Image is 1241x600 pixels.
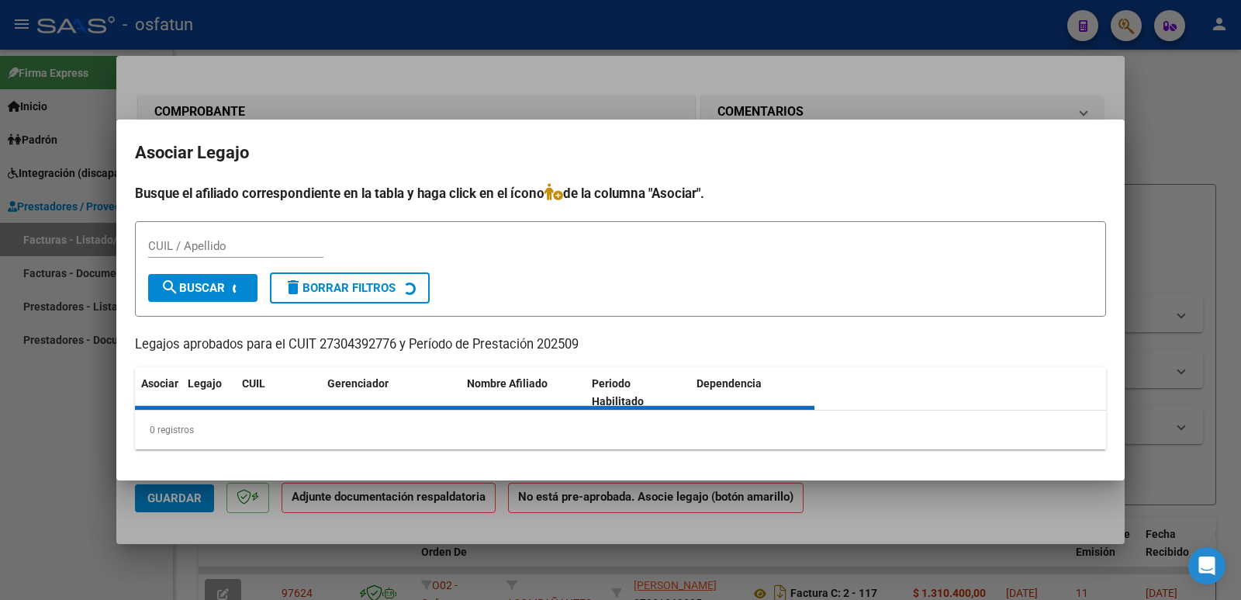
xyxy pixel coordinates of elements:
h2: Asociar Legajo [135,138,1106,168]
div: 0 registros [135,411,1106,449]
datatable-header-cell: Gerenciador [321,367,461,418]
span: Borrar Filtros [284,281,396,295]
span: Nombre Afiliado [467,377,548,390]
span: Periodo Habilitado [592,377,644,408]
mat-icon: search [161,278,179,297]
button: Borrar Filtros [270,272,430,303]
datatable-header-cell: Asociar [135,367,181,418]
span: Buscar [161,281,225,295]
datatable-header-cell: Nombre Afiliado [461,367,586,418]
datatable-header-cell: CUIL [236,367,321,418]
p: Legajos aprobados para el CUIT 27304392776 y Período de Prestación 202509 [135,335,1106,355]
div: Open Intercom Messenger [1188,547,1225,584]
span: Dependencia [697,377,762,390]
h4: Busque el afiliado correspondiente en la tabla y haga click en el ícono de la columna "Asociar". [135,183,1106,203]
datatable-header-cell: Dependencia [690,367,815,418]
mat-icon: delete [284,278,302,297]
span: Legajo [188,377,222,390]
datatable-header-cell: Periodo Habilitado [586,367,690,418]
span: Asociar [141,377,178,390]
span: CUIL [242,377,265,390]
button: Buscar [148,274,258,302]
datatable-header-cell: Legajo [181,367,236,418]
span: Gerenciador [327,377,389,390]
